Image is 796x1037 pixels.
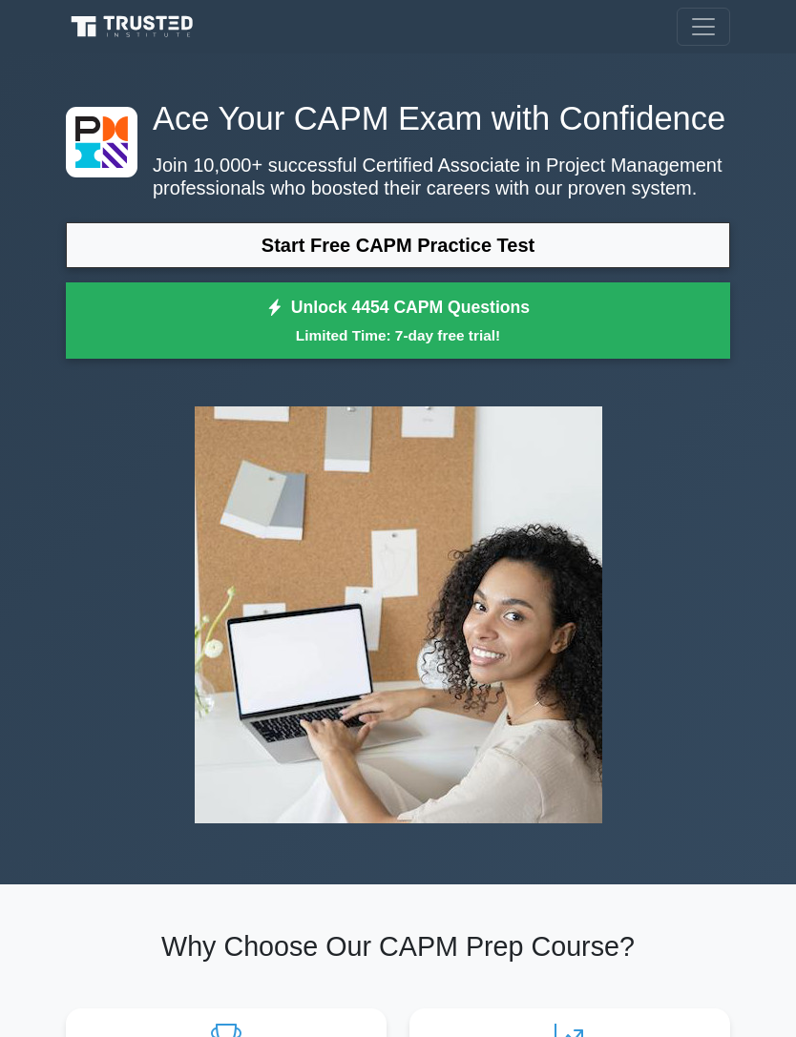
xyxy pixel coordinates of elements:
[90,324,706,346] small: Limited Time: 7-day free trial!
[677,8,730,46] button: Toggle navigation
[66,154,730,199] p: Join 10,000+ successful Certified Associate in Project Management professionals who boosted their...
[66,930,730,963] h2: Why Choose Our CAPM Prep Course?
[66,99,730,138] h1: Ace Your CAPM Exam with Confidence
[66,282,730,359] a: Unlock 4454 CAPM QuestionsLimited Time: 7-day free trial!
[66,222,730,268] a: Start Free CAPM Practice Test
